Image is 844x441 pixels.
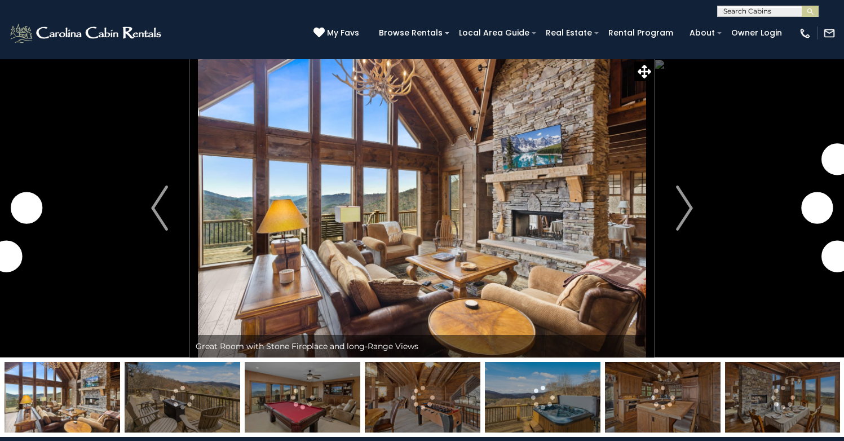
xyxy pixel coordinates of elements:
[540,24,598,42] a: Real Estate
[676,186,693,231] img: arrow
[823,27,836,39] img: mail-regular-white.png
[603,24,679,42] a: Rental Program
[365,362,480,433] img: 163270778
[725,362,841,433] img: 163270781
[453,24,535,42] a: Local Area Guide
[799,27,811,39] img: phone-regular-white.png
[605,362,721,433] img: 163270780
[5,362,120,433] img: 163270761
[245,362,360,433] img: 163270765
[125,362,240,433] img: 163270773
[8,22,165,45] img: White-1-2.png
[726,24,788,42] a: Owner Login
[485,362,600,433] img: 163270779
[313,27,362,39] a: My Favs
[373,24,448,42] a: Browse Rentals
[327,27,359,39] span: My Favs
[190,335,654,358] div: Great Room with Stone Fireplace and long-Range Views
[654,59,715,358] button: Next
[129,59,190,358] button: Previous
[151,186,168,231] img: arrow
[684,24,721,42] a: About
